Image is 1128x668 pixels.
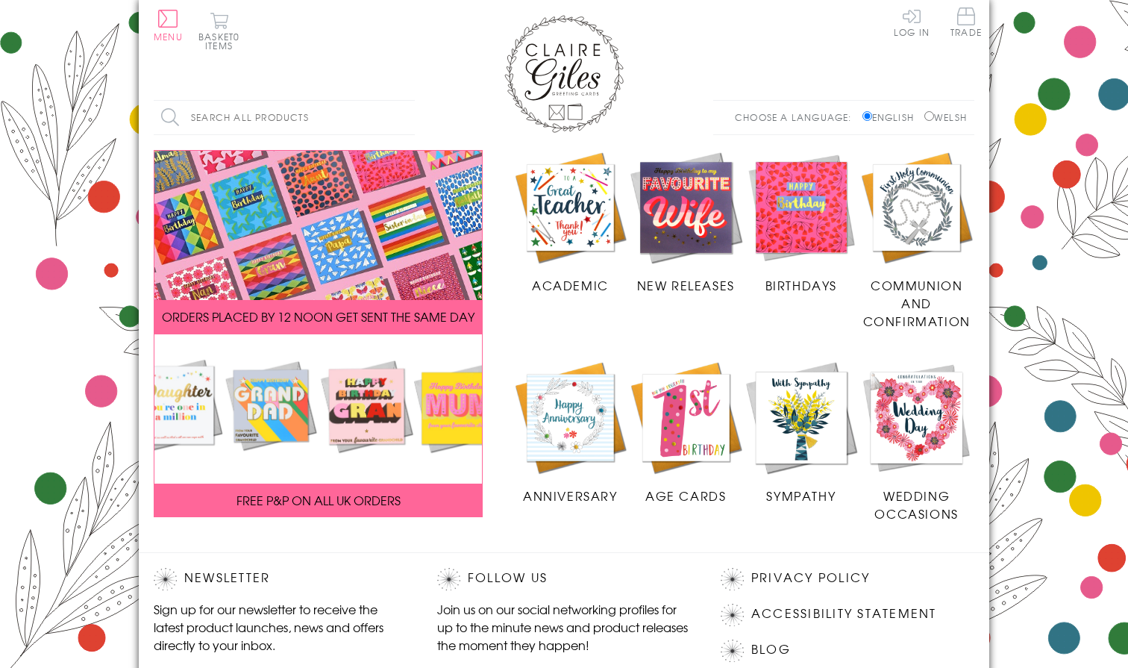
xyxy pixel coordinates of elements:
span: New Releases [637,276,735,294]
a: Age Cards [628,360,744,505]
p: Choose a language: [735,110,859,124]
button: Menu [154,10,183,41]
a: Accessibility Statement [751,604,937,624]
span: Wedding Occasions [874,487,958,522]
span: Communion and Confirmation [863,276,971,330]
span: Birthdays [765,276,837,294]
a: Communion and Confirmation [859,150,974,331]
a: Privacy Policy [751,568,870,588]
img: Claire Giles Greetings Cards [504,15,624,133]
a: Log In [894,7,930,37]
span: Academic [532,276,609,294]
input: English [862,111,872,121]
h2: Follow Us [437,568,691,590]
span: Menu [154,30,183,43]
a: Anniversary [513,360,628,505]
span: Age Cards [645,487,726,505]
label: Welsh [924,110,967,124]
a: Sympathy [744,360,859,505]
span: Anniversary [523,487,618,505]
input: Search [400,101,415,134]
a: Academic [513,150,628,295]
a: New Releases [628,150,744,295]
p: Join us on our social networking profiles for up to the minute news and product releases the mome... [437,600,691,654]
span: 0 items [205,30,239,52]
span: Trade [950,7,982,37]
input: Welsh [924,111,934,121]
span: ORDERS PLACED BY 12 NOON GET SENT THE SAME DAY [162,308,474,325]
button: Basket0 items [198,12,239,50]
label: English [862,110,921,124]
a: Wedding Occasions [859,360,974,522]
span: FREE P&P ON ALL UK ORDERS [236,491,401,509]
a: Trade [950,7,982,40]
span: Sympathy [766,487,836,505]
input: Search all products [154,101,415,134]
p: Sign up for our newsletter to receive the latest product launches, news and offers directly to yo... [154,600,407,654]
h2: Newsletter [154,568,407,590]
a: Birthdays [744,150,859,295]
a: Blog [751,640,791,660]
